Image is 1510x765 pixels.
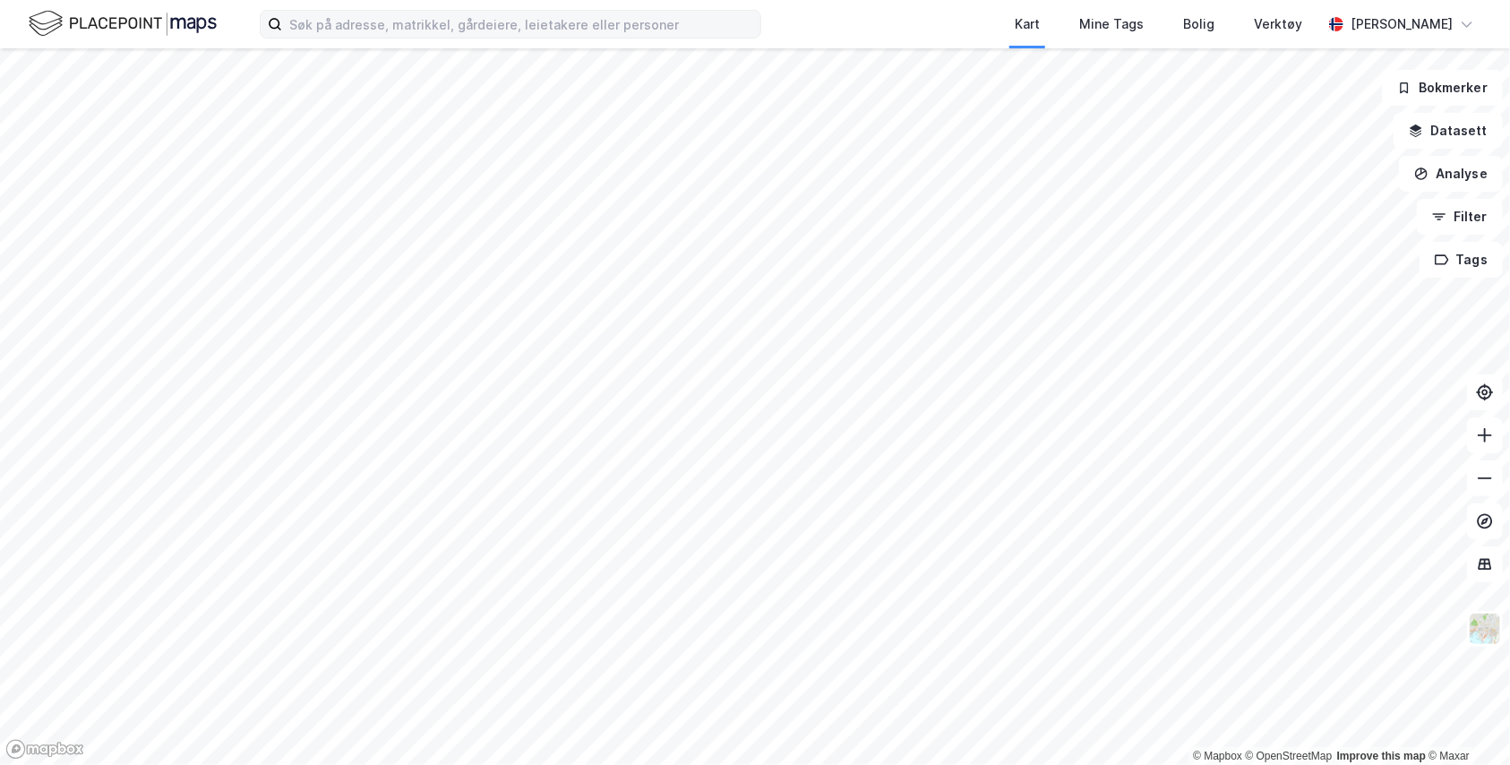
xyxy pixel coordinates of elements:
[1015,13,1040,35] div: Kart
[1193,750,1242,762] a: Mapbox
[1420,679,1510,765] iframe: Chat Widget
[282,11,760,38] input: Søk på adresse, matrikkel, gårdeiere, leietakere eller personer
[1183,13,1214,35] div: Bolig
[1382,70,1503,106] button: Bokmerker
[29,8,217,39] img: logo.f888ab2527a4732fd821a326f86c7f29.svg
[1420,679,1510,765] div: Kontrollprogram for chat
[1394,113,1503,149] button: Datasett
[5,739,84,760] a: Mapbox homepage
[1468,612,1502,646] img: Z
[1420,242,1503,278] button: Tags
[1351,13,1453,35] div: [PERSON_NAME]
[1079,13,1144,35] div: Mine Tags
[1399,156,1503,192] button: Analyse
[1337,750,1426,762] a: Improve this map
[1417,199,1503,235] button: Filter
[1246,750,1333,762] a: OpenStreetMap
[1254,13,1302,35] div: Verktøy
